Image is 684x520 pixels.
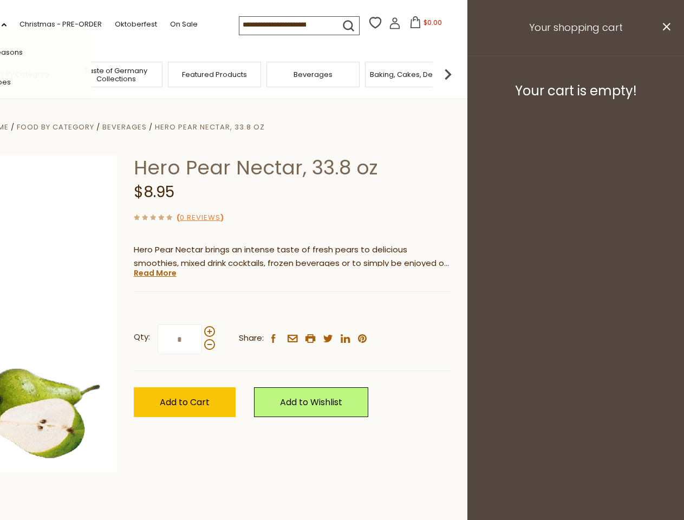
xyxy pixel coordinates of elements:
[370,70,454,79] a: Baking, Cakes, Desserts
[115,18,157,30] a: Oktoberfest
[158,324,202,354] input: Qty:
[160,396,210,408] span: Add to Cart
[73,67,159,83] a: Taste of Germany Collections
[180,212,220,224] a: 0 Reviews
[134,387,236,417] button: Add to Cart
[102,122,147,132] a: Beverages
[239,331,264,345] span: Share:
[134,268,177,278] a: Read More
[170,18,198,30] a: On Sale
[134,181,174,203] span: $8.95
[254,387,368,417] a: Add to Wishlist
[17,122,94,132] a: Food By Category
[481,83,670,99] h3: Your cart is empty!
[437,63,459,85] img: next arrow
[294,70,333,79] a: Beverages
[177,212,224,223] span: ( )
[134,155,451,180] h1: Hero Pear Nectar, 33.8 oz
[424,18,442,27] span: $0.00
[134,243,451,270] p: Hero Pear Nectar brings an intense taste of fresh pears to delicious smoothies, mixed drink cockt...
[403,16,449,32] button: $0.00
[134,330,150,344] strong: Qty:
[155,122,265,132] a: Hero Pear Nectar, 33.8 oz
[182,70,247,79] a: Featured Products
[19,18,102,30] a: Christmas - PRE-ORDER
